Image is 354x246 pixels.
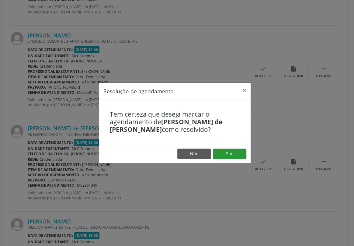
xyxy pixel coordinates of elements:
[213,149,246,159] button: Sim
[103,87,174,95] h5: Resolução de agendamento
[238,83,251,98] button: Close
[110,118,222,134] b: [PERSON_NAME] de [PERSON_NAME]
[177,149,211,159] button: Não
[110,111,240,134] h4: Tem certeza que deseja marcar o agendamento de como resolvido?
